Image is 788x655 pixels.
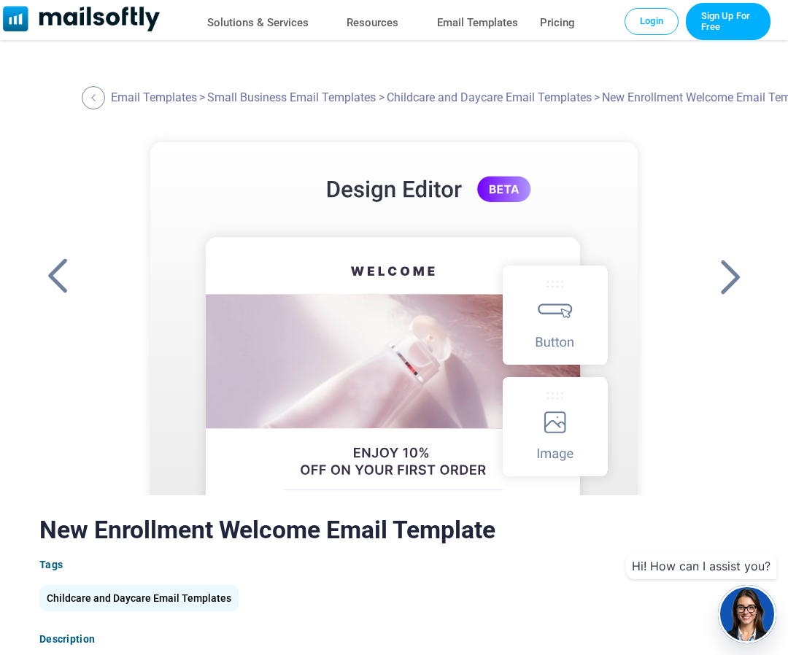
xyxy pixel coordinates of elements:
div: Hi! How can I assist you? [626,553,776,579]
a: Childcare and Daycare Email Templates [387,90,592,104]
a: Small Business Email Templates [207,90,376,104]
a: Pricing [540,12,575,34]
div: Childcare and Daycare Email Templates [39,585,239,611]
a: Login [625,8,679,34]
a: Mailsoftly [3,6,160,34]
h1: New Enrollment Welcome Email Template [39,516,749,544]
a: Trial [686,3,770,40]
a: Solutions & Services [207,12,309,34]
div: Tags [39,559,749,570]
a: Resources [347,12,398,34]
a: Back [82,86,109,109]
a: Email Templates [437,12,518,34]
a: Childcare and Daycare Email Templates [39,597,239,603]
a: Back [39,257,76,295]
a: Email Templates [111,90,197,104]
a: Back [712,257,749,295]
div: Description [39,633,749,645]
a: New Enrollment Welcome Email Template [110,131,678,495]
